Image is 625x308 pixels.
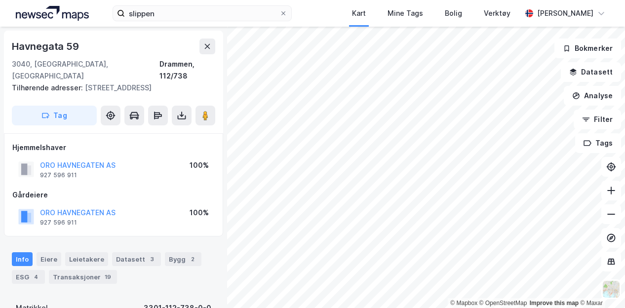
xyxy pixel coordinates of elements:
[112,252,161,266] div: Datasett
[576,261,625,308] iframe: Chat Widget
[537,7,593,19] div: [PERSON_NAME]
[12,83,85,92] span: Tilhørende adresser:
[12,106,97,125] button: Tag
[12,58,159,82] div: 3040, [GEOGRAPHIC_DATA], [GEOGRAPHIC_DATA]
[12,38,81,54] div: Havnegata 59
[12,142,215,154] div: Hjemmelshaver
[40,219,77,227] div: 927 596 911
[65,252,108,266] div: Leietakere
[574,110,621,129] button: Filter
[40,171,77,179] div: 927 596 911
[12,252,33,266] div: Info
[530,300,579,307] a: Improve this map
[554,38,621,58] button: Bokmerker
[188,254,197,264] div: 2
[388,7,423,19] div: Mine Tags
[450,300,477,307] a: Mapbox
[16,6,89,21] img: logo.a4113a55bc3d86da70a041830d287a7e.svg
[165,252,201,266] div: Bygg
[484,7,510,19] div: Verktøy
[12,82,207,94] div: [STREET_ADDRESS]
[103,272,113,282] div: 19
[190,159,209,171] div: 100%
[12,270,45,284] div: ESG
[576,261,625,308] div: Kontrollprogram for chat
[575,133,621,153] button: Tags
[564,86,621,106] button: Analyse
[190,207,209,219] div: 100%
[352,7,366,19] div: Kart
[49,270,117,284] div: Transaksjoner
[31,272,41,282] div: 4
[147,254,157,264] div: 3
[125,6,279,21] input: Søk på adresse, matrikkel, gårdeiere, leietakere eller personer
[561,62,621,82] button: Datasett
[12,189,215,201] div: Gårdeiere
[37,252,61,266] div: Eiere
[479,300,527,307] a: OpenStreetMap
[445,7,462,19] div: Bolig
[159,58,215,82] div: Drammen, 112/738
